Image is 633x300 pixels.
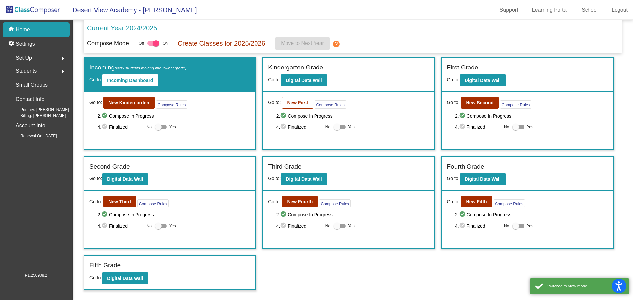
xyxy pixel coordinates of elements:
[459,222,467,230] mat-icon: check_circle
[547,283,624,289] div: Switched to view mode
[108,100,149,105] b: New Kindergarden
[275,37,330,50] button: Move to Next Year
[466,199,487,204] b: New Fifth
[102,173,148,185] button: Digital Data Wall
[276,211,429,219] span: 2. Compose In Progress
[89,176,102,181] span: Go to:
[276,222,322,230] span: 4. Finalized
[461,97,499,109] button: New Second
[139,41,144,46] span: Off
[147,223,152,229] span: No
[504,124,509,130] span: No
[280,123,288,131] mat-icon: check_circle
[286,177,322,182] b: Digital Data Wall
[447,162,484,172] label: Fourth Grade
[16,121,45,130] p: Account Info
[107,276,143,281] b: Digital Data Wall
[268,176,281,181] span: Go to:
[163,41,168,46] span: On
[287,100,308,105] b: New First
[101,123,109,131] mat-icon: check_circle
[103,196,136,207] button: New Third
[87,23,157,33] p: Current Year 2024/2025
[460,173,506,185] button: Digital Data Wall
[459,112,467,120] mat-icon: check_circle
[89,275,102,280] span: Go to:
[455,211,608,219] span: 2. Compose In Progress
[16,26,30,34] p: Home
[465,78,501,83] b: Digital Data Wall
[268,162,301,172] label: Third Grade
[156,100,187,109] button: Compose Rules
[115,66,186,70] span: (New students moving into lowest grade)
[495,5,524,15] a: Support
[89,162,130,172] label: Second Grade
[276,112,429,120] span: 2. Compose In Progress
[66,5,197,15] span: Desert View Academy - [PERSON_NAME]
[459,211,467,219] mat-icon: check_circle
[102,272,148,284] button: Digital Data Wall
[280,222,288,230] mat-icon: check_circle
[455,222,501,230] span: 4. Finalized
[576,5,603,15] a: School
[101,211,109,219] mat-icon: check_circle
[101,222,109,230] mat-icon: check_circle
[280,112,288,120] mat-icon: check_circle
[10,133,57,139] span: Renewal On: [DATE]
[459,123,467,131] mat-icon: check_circle
[169,222,176,230] span: Yes
[447,99,459,106] span: Go to:
[107,177,143,182] b: Digital Data Wall
[107,78,153,83] b: Incoming Dashboard
[276,123,322,131] span: 4. Finalized
[447,176,459,181] span: Go to:
[97,211,250,219] span: 2. Compose In Progress
[10,113,66,119] span: Billing: [PERSON_NAME]
[447,77,459,82] span: Go to:
[137,199,169,207] button: Compose Rules
[281,173,327,185] button: Digital Data Wall
[101,112,109,120] mat-icon: check_circle
[504,223,509,229] span: No
[348,123,355,131] span: Yes
[10,107,69,113] span: Primary: [PERSON_NAME]
[325,124,330,130] span: No
[319,199,350,207] button: Compose Rules
[465,177,501,182] b: Digital Data Wall
[527,123,533,131] span: Yes
[89,63,186,72] label: Incoming
[89,198,102,205] span: Go to:
[268,198,281,205] span: Go to:
[447,63,478,72] label: First Grade
[527,5,573,15] a: Learning Portal
[8,40,16,48] mat-icon: settings
[169,123,176,131] span: Yes
[325,223,330,229] span: No
[461,196,492,207] button: New Fifth
[332,40,340,48] mat-icon: help
[16,67,37,76] span: Students
[97,222,143,230] span: 4. Finalized
[455,112,608,120] span: 2. Compose In Progress
[102,74,158,86] button: Incoming Dashboard
[59,55,67,63] mat-icon: arrow_right
[348,222,355,230] span: Yes
[466,100,494,105] b: New Second
[16,53,32,63] span: Set Up
[97,112,250,120] span: 2. Compose In Progress
[89,77,102,82] span: Go to:
[87,39,129,48] p: Compose Mode
[89,261,121,270] label: Fifth Grade
[268,63,323,72] label: Kindergarten Grade
[16,40,35,48] p: Settings
[108,199,131,204] b: New Third
[527,222,533,230] span: Yes
[281,41,324,46] span: Move to Next Year
[282,97,313,109] button: New First
[178,39,265,48] p: Create Classes for 2025/2026
[315,100,346,109] button: Compose Rules
[268,77,281,82] span: Go to:
[268,99,281,106] span: Go to:
[16,95,44,104] p: Contact Info
[286,78,322,83] b: Digital Data Wall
